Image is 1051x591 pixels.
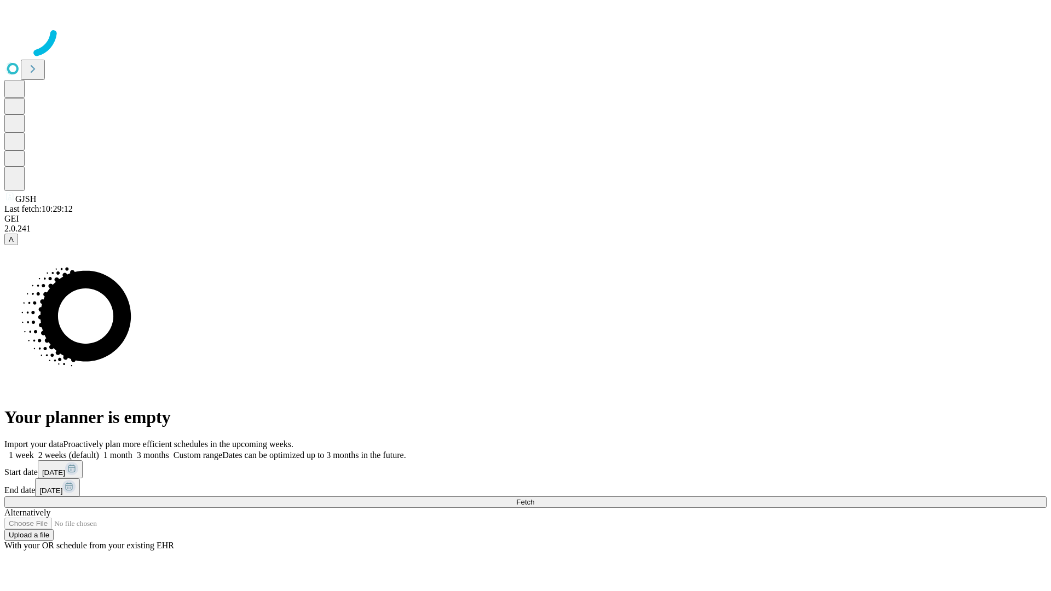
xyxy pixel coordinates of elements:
[4,460,1047,478] div: Start date
[4,224,1047,234] div: 2.0.241
[4,478,1047,496] div: End date
[516,498,534,506] span: Fetch
[4,508,50,517] span: Alternatively
[38,450,99,460] span: 2 weeks (default)
[9,450,34,460] span: 1 week
[9,235,14,244] span: A
[42,468,65,477] span: [DATE]
[63,439,293,449] span: Proactively plan more efficient schedules in the upcoming weeks.
[4,529,54,541] button: Upload a file
[35,478,80,496] button: [DATE]
[4,407,1047,427] h1: Your planner is empty
[4,439,63,449] span: Import your data
[222,450,406,460] span: Dates can be optimized up to 3 months in the future.
[103,450,132,460] span: 1 month
[137,450,169,460] span: 3 months
[38,460,83,478] button: [DATE]
[4,496,1047,508] button: Fetch
[39,486,62,495] span: [DATE]
[4,541,174,550] span: With your OR schedule from your existing EHR
[15,194,36,204] span: GJSH
[4,234,18,245] button: A
[174,450,222,460] span: Custom range
[4,214,1047,224] div: GEI
[4,204,73,213] span: Last fetch: 10:29:12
